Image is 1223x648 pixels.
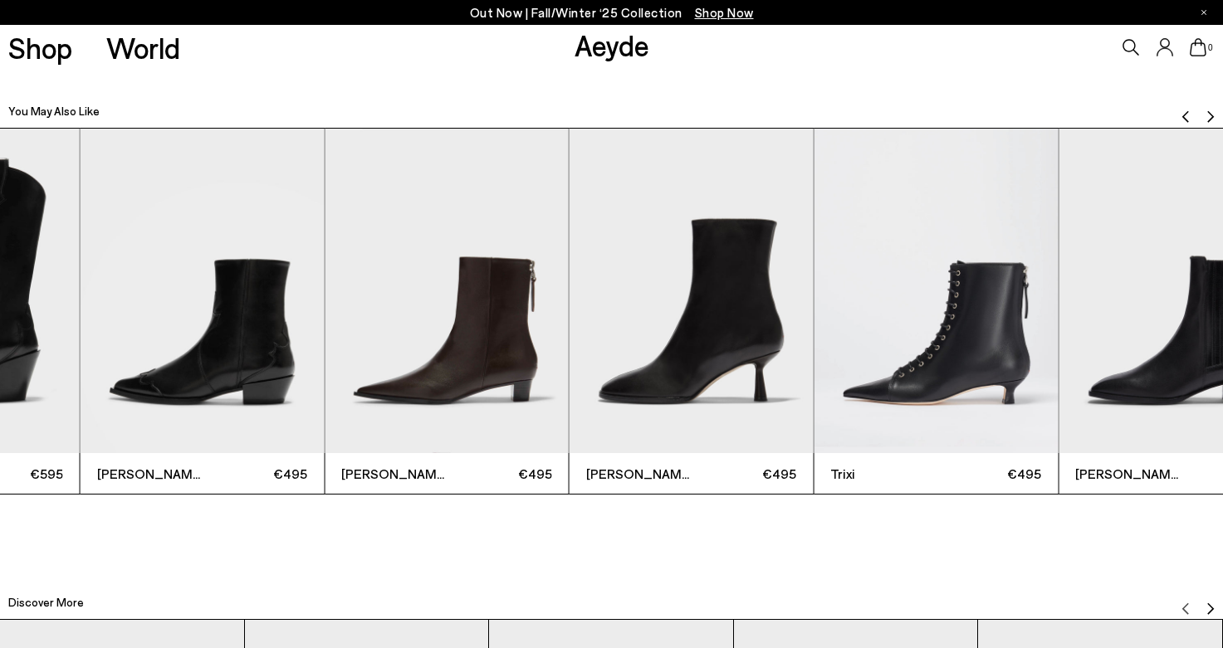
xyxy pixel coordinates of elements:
[106,33,180,62] a: World
[8,33,72,62] a: Shop
[1075,464,1181,484] span: [PERSON_NAME]
[1179,98,1192,123] button: Previous slide
[325,129,569,494] a: [PERSON_NAME] €495
[1179,602,1192,615] img: svg%3E
[570,128,815,495] div: 10 / 12
[1204,98,1217,123] button: Next slide
[692,463,797,484] span: €495
[814,129,1058,453] img: Trixi Lace-Up Boots
[81,129,325,494] a: [PERSON_NAME] €495
[203,463,308,484] span: €495
[1204,602,1217,615] img: svg%3E
[695,5,754,20] span: Navigate to /collections/new-in
[1190,38,1206,56] a: 0
[8,103,100,119] h2: You May Also Like
[1204,110,1217,124] img: svg%3E
[81,129,325,453] img: Hester Ankle Boots
[575,27,649,62] a: Aeyde
[1179,110,1192,124] img: svg%3E
[447,463,552,484] span: €495
[470,2,754,23] p: Out Now | Fall/Winter ‘25 Collection
[97,464,203,484] span: [PERSON_NAME]
[814,129,1058,494] a: Trixi €495
[1179,590,1192,615] button: Previous slide
[325,128,570,495] div: 9 / 12
[586,464,692,484] span: [PERSON_NAME]
[814,128,1059,495] div: 11 / 12
[325,129,569,453] img: Harriet Pointed Ankle Boots
[341,464,447,484] span: [PERSON_NAME]
[936,463,1041,484] span: €495
[8,594,84,611] h2: Discover More
[570,129,814,494] a: [PERSON_NAME] €495
[570,129,814,453] img: Dorothy Soft Sock Boots
[1206,43,1215,52] span: 0
[1204,590,1217,615] button: Next slide
[830,464,936,484] span: Trixi
[81,128,325,495] div: 8 / 12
